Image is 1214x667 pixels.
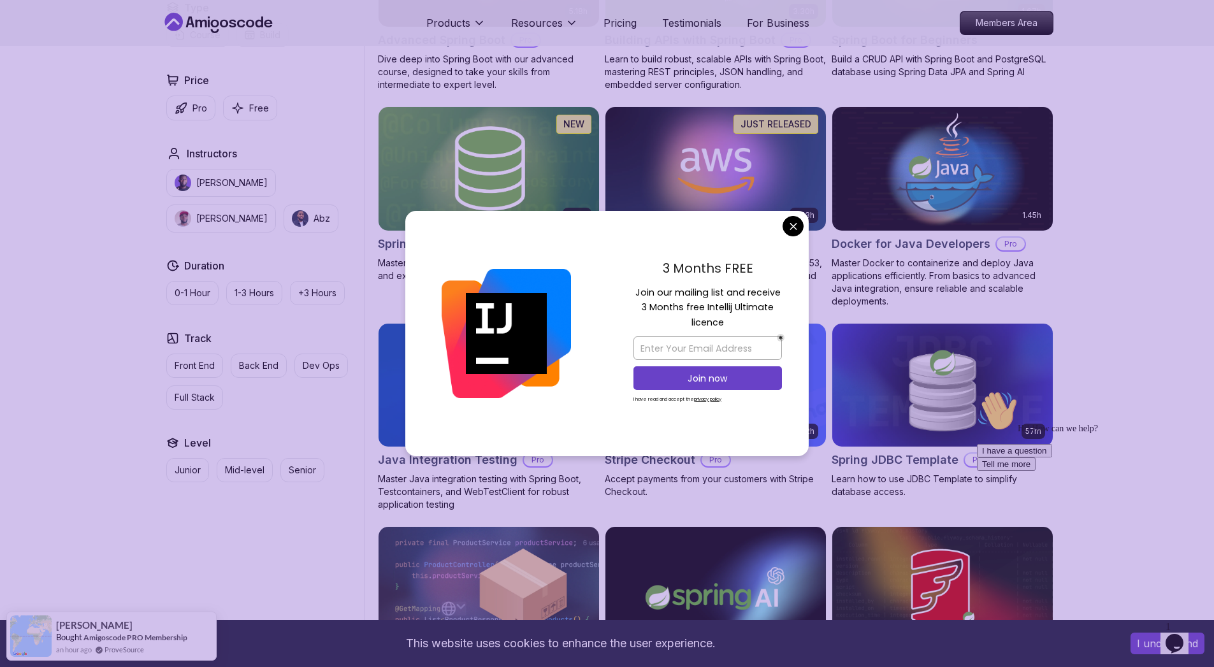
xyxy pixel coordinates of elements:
[166,281,219,305] button: 0-1 Hour
[83,633,187,642] a: Amigoscode PRO Membership
[524,454,552,466] p: Pro
[187,146,237,161] h2: Instructors
[166,354,223,378] button: Front End
[662,15,721,31] a: Testimonials
[10,629,1111,657] div: This website uses cookies to enhance the user experience.
[567,210,588,220] p: 6.65h
[225,464,264,477] p: Mid-level
[166,458,209,482] button: Junior
[184,435,211,450] h2: Level
[832,257,1053,308] p: Master Docker to containerize and deploy Java applications efficiently. From basics to advanced J...
[5,5,235,85] div: 👋Hi! How can we help?I have a questionTell me more
[832,235,990,253] h2: Docker for Java Developers
[239,359,278,372] p: Back End
[605,106,827,295] a: AWS for Developers card2.73hJUST RELEASEDAWS for DevelopersProMaster AWS services like EC2, RDS, ...
[379,107,599,231] img: Spring Data JPA card
[741,118,811,131] p: JUST RELEASED
[184,258,224,273] h2: Duration
[378,235,469,253] h2: Spring Data JPA
[378,106,600,282] a: Spring Data JPA card6.65hNEWSpring Data JPAProMaster database management, advanced querying, and ...
[972,385,1201,610] iframe: chat widget
[298,287,336,299] p: +3 Hours
[605,53,827,91] p: Learn to build robust, scalable APIs with Spring Boot, mastering REST principles, JSON handling, ...
[511,15,563,31] p: Resources
[605,107,826,231] img: AWS for Developers card
[196,212,268,225] p: [PERSON_NAME]
[284,204,338,233] button: instructor imgAbz
[832,527,1053,650] img: Flyway and Spring Boot card
[960,11,1053,35] a: Members Area
[379,527,599,650] img: Spring Boot Product API card
[605,527,826,650] img: Spring AI card
[832,323,1053,499] a: Spring JDBC Template card57mSpring JDBC TemplateProLearn how to use JDBC Template to simplify dat...
[1131,633,1204,654] button: Accept cookies
[56,632,82,642] span: Bought
[166,96,215,120] button: Pro
[314,212,330,225] p: Abz
[832,473,1053,498] p: Learn how to use JDBC Template to simplify database access.
[511,15,578,41] button: Resources
[280,458,324,482] button: Senior
[303,359,340,372] p: Dev Ops
[426,15,486,41] button: Products
[292,210,308,227] img: instructor img
[175,359,215,372] p: Front End
[1160,616,1201,654] iframe: chat widget
[702,454,730,466] p: Pro
[184,73,209,88] h2: Price
[166,169,276,197] button: instructor img[PERSON_NAME]
[832,324,1053,447] img: Spring JDBC Template card
[378,473,600,511] p: Master Java integration testing with Spring Boot, Testcontainers, and WebTestClient for robust ap...
[175,464,201,477] p: Junior
[56,620,133,631] span: [PERSON_NAME]
[196,176,268,189] p: [PERSON_NAME]
[793,210,814,220] p: 2.73h
[832,106,1053,308] a: Docker for Java Developers card1.45hDocker for Java DevelopersProMaster Docker to containerize an...
[747,15,809,31] a: For Business
[175,287,210,299] p: 0-1 Hour
[166,204,276,233] button: instructor img[PERSON_NAME]
[226,281,282,305] button: 1-3 Hours
[294,354,348,378] button: Dev Ops
[184,331,212,346] h2: Track
[960,11,1053,34] p: Members Area
[5,59,80,72] button: I have a question
[5,72,64,85] button: Tell me more
[223,96,277,120] button: Free
[5,38,126,48] span: Hi! How can we help?
[5,5,46,46] img: :wave:
[378,53,600,91] p: Dive deep into Spring Boot with our advanced course, designed to take your skills from intermedia...
[10,615,52,657] img: provesource social proof notification image
[231,354,287,378] button: Back End
[175,391,215,404] p: Full Stack
[832,107,1053,231] img: Docker for Java Developers card
[605,451,695,469] h2: Stripe Checkout
[56,644,92,655] span: an hour ago
[175,175,191,191] img: instructor img
[378,451,517,469] h2: Java Integration Testing
[289,464,316,477] p: Senior
[217,458,273,482] button: Mid-level
[603,15,637,31] a: Pricing
[175,210,191,227] img: instructor img
[832,451,958,469] h2: Spring JDBC Template
[1022,210,1041,220] p: 1.45h
[166,385,223,410] button: Full Stack
[192,102,207,115] p: Pro
[965,454,993,466] p: Pro
[235,287,274,299] p: 1-3 Hours
[379,324,599,447] img: Java Integration Testing card
[605,473,827,498] p: Accept payments from your customers with Stripe Checkout.
[832,53,1053,78] p: Build a CRUD API with Spring Boot and PostgreSQL database using Spring Data JPA and Spring AI
[105,644,144,655] a: ProveSource
[378,323,600,512] a: Java Integration Testing card1.67hNEWJava Integration TestingProMaster Java integration testing w...
[426,15,470,31] p: Products
[563,118,584,131] p: NEW
[249,102,269,115] p: Free
[378,257,600,282] p: Master database management, advanced querying, and expert data handling with ease
[997,238,1025,250] p: Pro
